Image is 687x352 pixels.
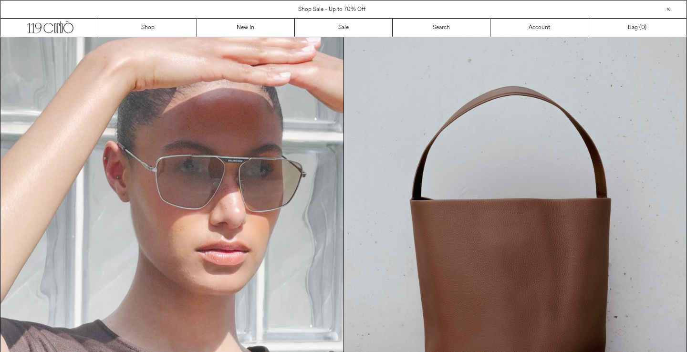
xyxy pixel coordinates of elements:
[490,19,588,37] a: Account
[641,23,646,32] span: )
[298,6,365,13] a: Shop Sale - Up to 70% Off
[641,24,645,31] span: 0
[295,19,393,37] a: Sale
[588,19,686,37] a: Bag ()
[197,19,295,37] a: New In
[393,19,490,37] a: Search
[99,19,197,37] a: Shop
